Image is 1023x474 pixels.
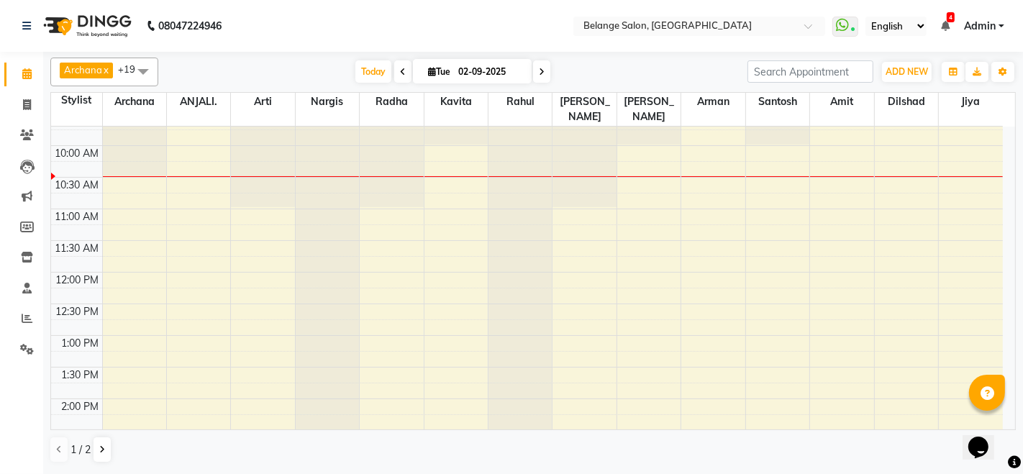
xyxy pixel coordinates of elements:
span: Rahul [488,93,552,111]
span: Jiya [939,93,1003,111]
span: Admin [964,19,996,34]
span: Nargis [296,93,359,111]
span: Tue [424,66,454,77]
span: Kavita [424,93,488,111]
input: 2025-09-02 [454,61,526,83]
div: Stylist [51,93,102,108]
iframe: chat widget [963,416,1009,460]
div: 1:30 PM [59,368,102,383]
a: 4 [941,19,950,32]
div: 10:00 AM [53,146,102,161]
a: x [102,64,109,76]
div: 12:00 PM [53,273,102,288]
span: Santosh [746,93,809,111]
img: logo [37,6,135,46]
span: Radha [360,93,423,111]
input: Search Appointment [747,60,873,83]
div: 10:30 AM [53,178,102,193]
span: dilshad [875,93,938,111]
div: 11:00 AM [53,209,102,224]
span: Today [355,60,391,83]
button: ADD NEW [882,62,932,82]
span: 1 / 2 [71,442,91,457]
div: 2:00 PM [59,399,102,414]
span: ANJALI. [167,93,230,111]
span: ADD NEW [886,66,928,77]
span: Amit [810,93,873,111]
span: [PERSON_NAME] [553,93,616,126]
span: [PERSON_NAME] [617,93,681,126]
div: 11:30 AM [53,241,102,256]
span: +19 [118,63,146,75]
div: 1:00 PM [59,336,102,351]
span: Archana [64,64,102,76]
span: Arman [681,93,745,111]
span: 4 [947,12,955,22]
div: 12:30 PM [53,304,102,319]
span: Arti [231,93,294,111]
span: Archana [103,93,166,111]
b: 08047224946 [158,6,222,46]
